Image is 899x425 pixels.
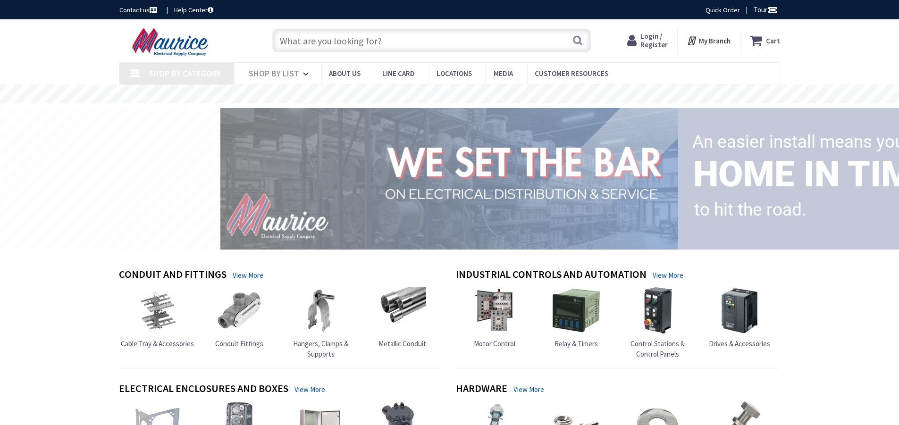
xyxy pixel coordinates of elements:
div: My Branch [687,32,731,49]
img: Control Stations & Control Panels [634,287,681,334]
a: Metallic Conduit Metallic Conduit [378,287,426,349]
img: Metallic Conduit [379,287,426,334]
h4: Industrial Controls and Automation [456,268,647,282]
a: Cart [750,32,780,49]
span: Cable Tray & Accessories [121,339,194,348]
img: 1_1.png [209,105,682,251]
span: About us [329,69,361,78]
a: View More [233,270,263,280]
a: Drives & Accessories Drives & Accessories [709,287,770,349]
a: Hangers, Clamps & Supports Hangers, Clamps & Supports [282,287,360,359]
span: Shop By List [249,68,299,79]
a: Motor Control Motor Control [471,287,518,349]
a: View More [653,270,683,280]
a: View More [294,384,325,394]
span: Login / Register [640,32,668,49]
img: Motor Control [471,287,518,334]
h4: Conduit and Fittings [119,268,227,282]
rs-layer: Free Same Day Pickup at 15 Locations [364,89,537,100]
span: Relay & Timers [555,339,598,348]
span: Drives & Accessories [709,339,770,348]
img: Drives & Accessories [716,287,763,334]
input: What are you looking for? [272,29,591,52]
a: Help Center [174,5,213,15]
span: Locations [437,69,472,78]
span: Hangers, Clamps & Supports [293,339,348,358]
img: Cable Tray & Accessories [134,287,181,334]
span: Customer Resources [535,69,608,78]
span: Motor Control [474,339,515,348]
a: Login / Register [627,32,668,49]
a: Conduit Fittings Conduit Fittings [215,287,263,349]
a: Cable Tray & Accessories Cable Tray & Accessories [121,287,194,349]
strong: Cart [766,32,780,49]
a: Contact us [119,5,159,15]
h4: Hardware [456,383,507,396]
span: Conduit Fittings [215,339,263,348]
rs-layer: to hit the road. [694,193,807,226]
h4: Electrical Enclosures and Boxes [119,383,288,396]
a: Relay & Timers Relay & Timers [553,287,600,349]
a: Quick Order [706,5,740,15]
span: Media [494,69,513,78]
span: Line Card [382,69,415,78]
img: Conduit Fittings [216,287,263,334]
span: Shop By Category [149,68,221,79]
img: Hangers, Clamps & Supports [297,287,344,334]
a: Control Stations & Control Panels Control Stations & Control Panels [619,287,697,359]
img: Relay & Timers [553,287,600,334]
img: Maurice Electrical Supply Company [119,27,224,57]
a: View More [513,384,544,394]
span: Metallic Conduit [378,339,426,348]
strong: My Branch [699,36,731,45]
span: Control Stations & Control Panels [630,339,685,358]
span: Tour [754,5,778,14]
